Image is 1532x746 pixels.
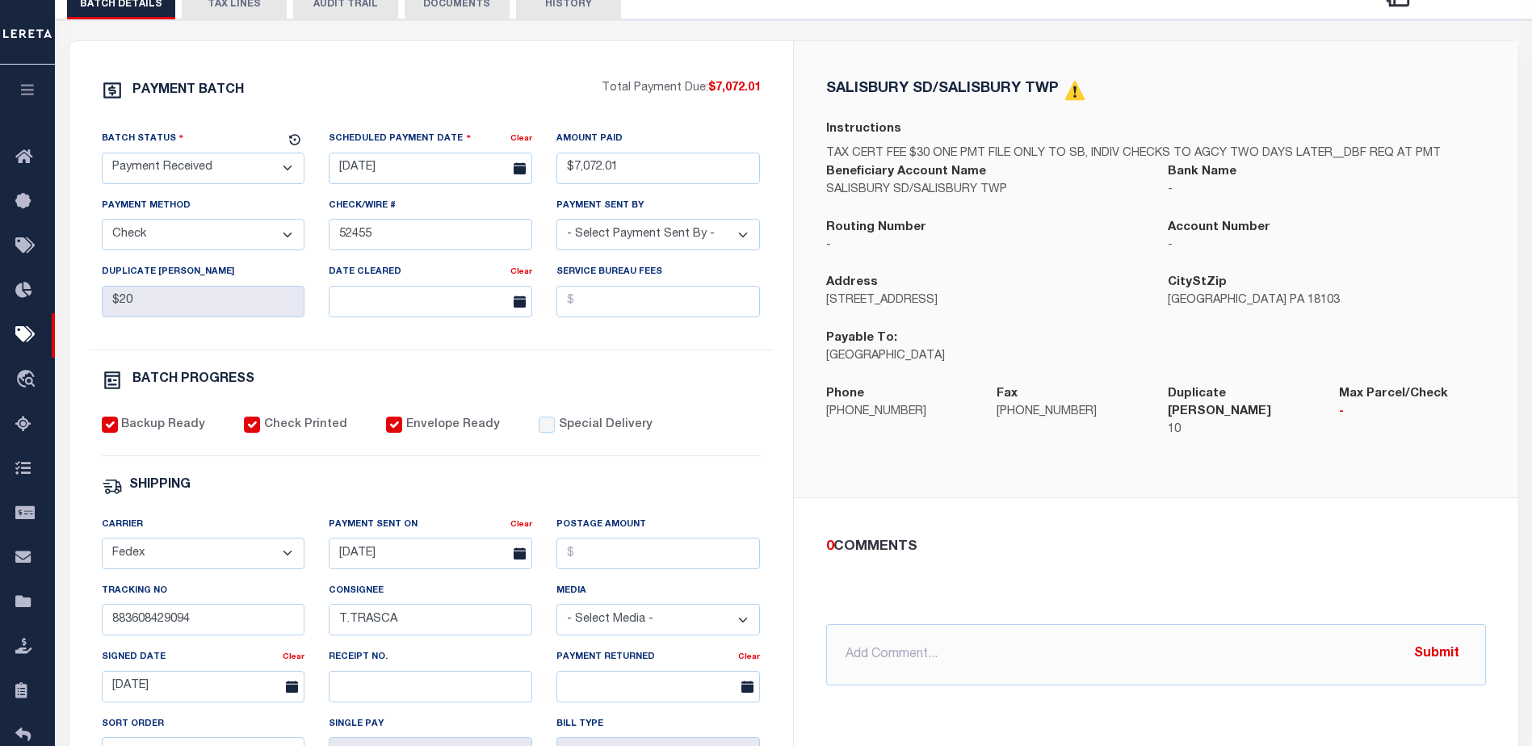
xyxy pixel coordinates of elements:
a: Clear [510,521,532,529]
label: Payment Returned [556,651,655,664]
span: $7,072.01 [708,82,761,94]
h6: PAYMENT BATCH [132,84,244,97]
p: - [1339,404,1486,421]
p: [GEOGRAPHIC_DATA] PA 18103 [1168,292,1486,310]
label: Duplicate [PERSON_NAME] [1168,385,1315,421]
p: SALISBURY SD/SALISBURY TWP [826,182,1144,199]
p: - [1168,237,1486,255]
label: Date Cleared [329,266,401,279]
label: Payable To: [826,329,897,348]
label: Batch Status [102,131,184,146]
label: Beneficiary Account Name [826,163,986,182]
a: Clear [738,653,760,661]
label: Signed Date [102,651,166,664]
label: Receipt No. [329,651,388,664]
p: - [826,237,1144,255]
label: Amount Paid [556,132,623,146]
input: $ [556,153,760,184]
label: Scheduled Payment Date [329,131,471,146]
p: Total Payment Due: [602,80,761,98]
label: Service Bureau Fees [556,266,662,279]
label: Payment Method [102,199,191,213]
p: [GEOGRAPHIC_DATA] [826,348,1144,366]
a: Clear [283,653,304,661]
label: Check/Wire # [329,199,396,213]
label: Address [826,274,878,292]
label: Consignee [329,585,384,598]
label: Check Printed [264,417,347,434]
label: Payment Sent On [329,518,418,532]
p: [PHONE_NUMBER] [826,404,973,421]
span: 0 [826,540,833,554]
h6: SHIPPING [129,479,191,492]
label: Account Number [1168,219,1270,237]
label: CityStZip [1168,274,1227,292]
p: - [1168,182,1486,199]
a: Clear [510,135,532,143]
label: Duplicate [PERSON_NAME] [102,266,234,279]
a: Clear [510,268,532,276]
p: [PHONE_NUMBER] [997,404,1144,421]
p: [STREET_ADDRESS] [826,292,1144,310]
label: Max Parcel/Check [1339,385,1448,404]
label: Special Delivery [559,417,653,434]
input: $ [102,286,305,317]
input: $ [556,538,760,569]
button: Submit [1404,638,1470,671]
input: $ [556,286,760,317]
label: Fax [997,385,1018,404]
p: 10 [1168,421,1315,439]
label: Tracking No [102,585,167,598]
label: Envelope Ready [406,417,500,434]
label: Media [556,585,586,598]
label: Phone [826,385,864,404]
i: travel_explore [15,370,41,391]
label: Instructions [826,120,901,139]
label: Postage Amount [556,518,646,532]
label: Sort Order [102,718,164,731]
label: Carrier [102,518,143,532]
label: Bill Type [556,718,603,731]
h5: SALISBURY SD/SALISBURY TWP [826,82,1059,96]
label: Payment Sent By [556,199,644,213]
label: Single Pay [329,718,384,731]
div: COMMENTS [826,537,1480,558]
p: TAX CERT FEE $30 ONE PMT FILE ONLY TO SB, INDIV CHECKS TO AGCY TWO DAYS LATER__DBF REQ AT PMT [826,145,1486,163]
input: Add Comment... [826,624,1486,685]
label: Routing Number [826,219,926,237]
label: Bank Name [1168,163,1236,182]
label: Backup Ready [121,417,205,434]
h6: BATCH PROGRESS [132,373,254,386]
